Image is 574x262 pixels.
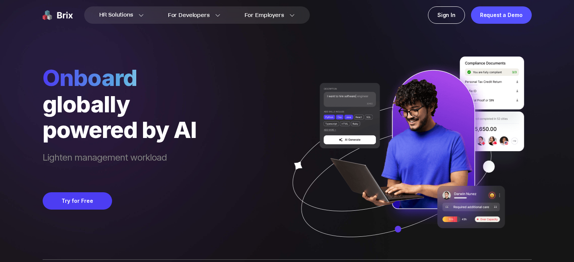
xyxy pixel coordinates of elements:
[43,152,197,177] span: Lighten management workload
[99,9,133,21] span: HR Solutions
[279,57,532,259] img: ai generate
[43,64,197,91] span: Onboard
[43,192,112,210] button: Try for Free
[43,91,197,117] div: globally
[168,11,210,19] span: For Developers
[43,117,197,142] div: powered by AI
[245,11,284,19] span: For Employers
[428,6,465,24] a: Sign In
[471,6,532,24] a: Request a Demo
